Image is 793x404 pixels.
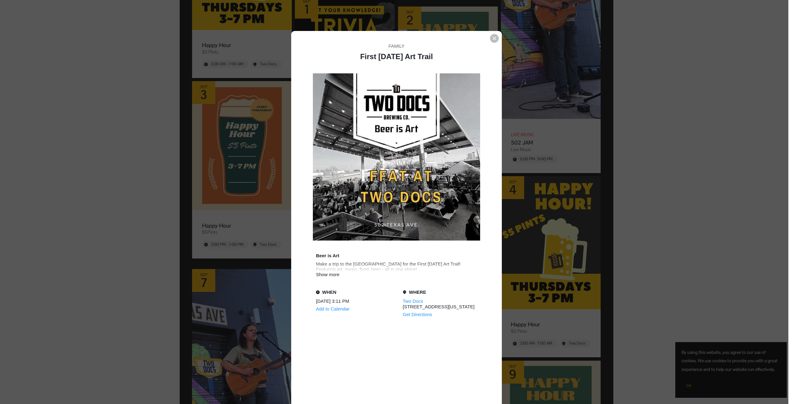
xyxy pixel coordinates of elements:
div: Beer is Art [316,253,339,258]
div: Add to Calendar [316,306,349,312]
div: Make a trip to the [GEOGRAPHIC_DATA] for the First [DATE] Art Trail! Featuring art, music, food, ... [316,261,477,272]
div: Show more [316,272,477,277]
div: [DATE] 3:11 PM [316,298,390,304]
a: Two Docs [403,298,423,304]
img: Picture for 'First Friday Art Trail' event [313,73,480,241]
div: First [DATE] Art Trail [360,52,433,61]
a: Get Directions [403,312,432,317]
div: When [322,289,336,295]
div: Event tags [316,253,477,258]
div: Event category [388,43,405,49]
div: Where [409,289,426,295]
div: [STREET_ADDRESS][US_STATE] [403,304,477,309]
